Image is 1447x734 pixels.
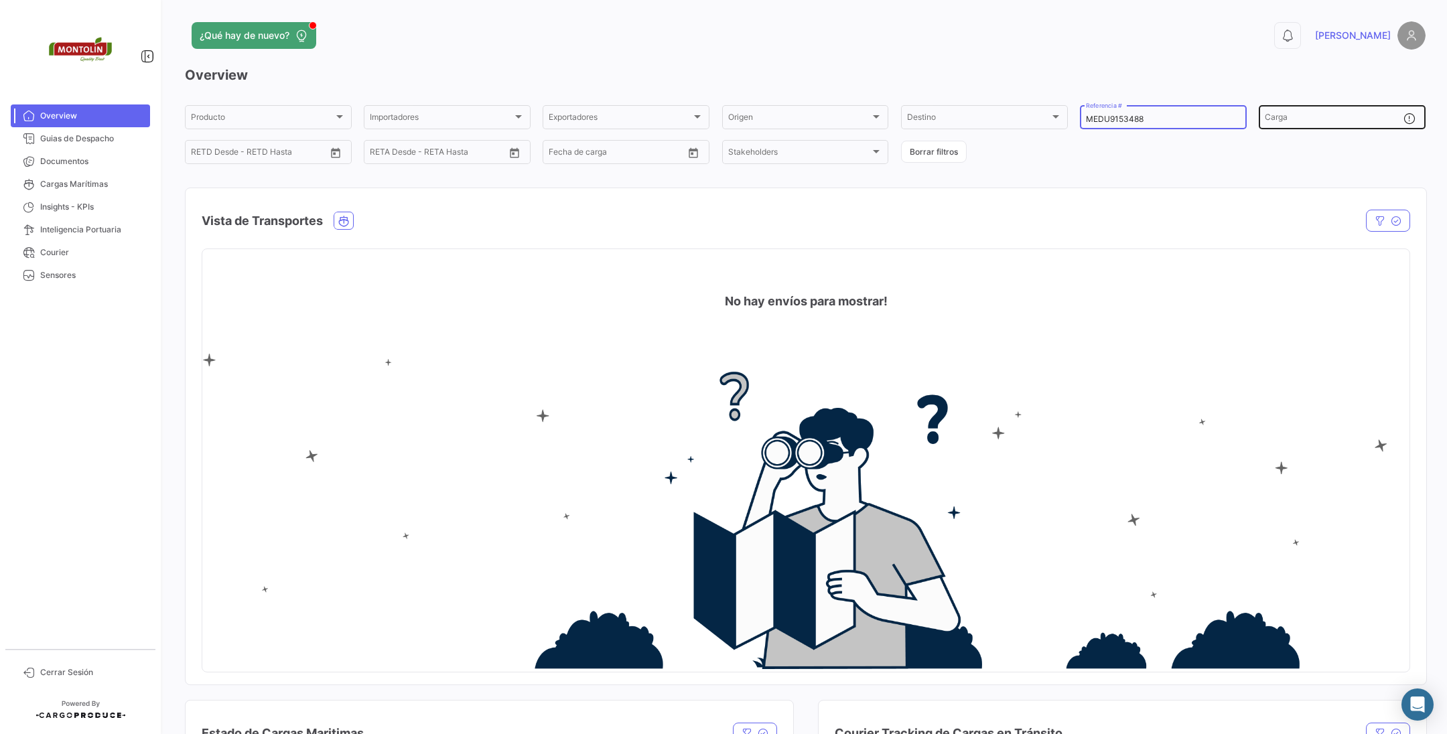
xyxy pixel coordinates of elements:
span: Cargas Marítimas [40,178,145,190]
span: Documentos [40,155,145,167]
a: Sensores [11,264,150,287]
h4: No hay envíos para mostrar! [725,292,888,311]
input: Desde [370,149,394,159]
img: no-info.png [202,354,1409,670]
button: Ocean [334,212,353,229]
h3: Overview [185,66,1426,84]
input: Hasta [582,149,646,159]
img: 2d55ee68-5a11-4b18-9445-71bae2c6d5df.png [47,16,114,83]
span: Exportadores [549,115,691,124]
input: Hasta [224,149,289,159]
a: Cargas Marítimas [11,173,150,196]
a: Documentos [11,150,150,173]
div: Abrir Intercom Messenger [1401,688,1434,721]
span: Sensores [40,269,145,281]
a: Inteligencia Portuaria [11,218,150,241]
button: Open calendar [683,143,703,163]
span: Courier [40,246,145,259]
a: Guias de Despacho [11,127,150,150]
button: Borrar filtros [901,141,967,163]
span: Guias de Despacho [40,133,145,145]
img: placeholder-user.png [1397,21,1426,50]
input: Desde [191,149,215,159]
h4: Vista de Transportes [202,212,323,230]
input: Hasta [403,149,468,159]
span: Insights - KPIs [40,201,145,213]
span: [PERSON_NAME] [1315,29,1391,42]
span: Producto [191,115,334,124]
button: Open calendar [504,143,525,163]
button: ¿Qué hay de nuevo? [192,22,316,49]
a: Overview [11,104,150,127]
a: Courier [11,241,150,264]
span: Importadores [370,115,512,124]
span: Origen [728,115,871,124]
span: Destino [907,115,1050,124]
button: Open calendar [326,143,346,163]
span: Overview [40,110,145,122]
span: Cerrar Sesión [40,666,145,678]
input: Desde [549,149,573,159]
span: Inteligencia Portuaria [40,224,145,236]
span: Stakeholders [728,149,871,159]
span: ¿Qué hay de nuevo? [200,29,289,42]
a: Insights - KPIs [11,196,150,218]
